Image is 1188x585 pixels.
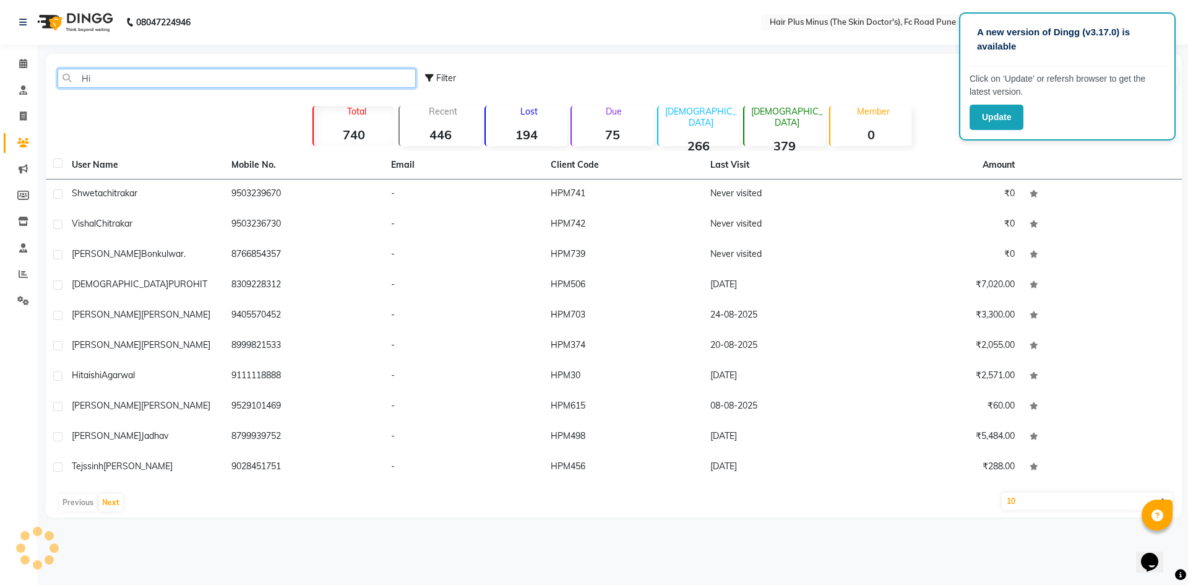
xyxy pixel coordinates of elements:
[703,362,863,392] td: [DATE]
[72,309,141,320] span: [PERSON_NAME]
[224,240,384,271] td: 8766854357
[384,180,543,210] td: -
[384,240,543,271] td: -
[572,127,653,142] strong: 75
[384,392,543,422] td: -
[436,72,456,84] span: Filter
[72,279,168,290] span: [DEMOGRAPHIC_DATA]
[224,392,384,422] td: 9529101469
[863,271,1022,301] td: ₹7,020.00
[863,301,1022,331] td: ₹3,300.00
[384,301,543,331] td: -
[72,218,96,229] span: vishal
[543,331,703,362] td: HPM374
[863,453,1022,483] td: ₹288.00
[141,400,210,411] span: [PERSON_NAME]
[703,301,863,331] td: 24-08-2025
[32,5,116,40] img: logo
[977,25,1158,53] p: A new version of Dingg (v3.17.0) is available
[141,248,186,259] span: Bonkulwar.
[72,461,103,472] span: tejssinh
[863,210,1022,240] td: ₹0
[58,69,416,88] input: Search by Name/Mobile/Email/Code
[224,271,384,301] td: 8309228312
[1136,535,1176,573] iframe: chat widget
[543,362,703,392] td: HPM30
[703,453,863,483] td: [DATE]
[543,453,703,483] td: HPM456
[703,210,863,240] td: Never visited
[384,210,543,240] td: -
[863,422,1022,453] td: ₹5,484.00
[72,248,141,259] span: [PERSON_NAME]
[703,392,863,422] td: 08-08-2025
[543,271,703,301] td: HPM506
[224,151,384,180] th: Mobile No.
[400,127,481,142] strong: 446
[72,400,141,411] span: [PERSON_NAME]
[384,422,543,453] td: -
[486,127,567,142] strong: 194
[835,106,911,117] p: Member
[543,240,703,271] td: HPM739
[72,339,141,350] span: [PERSON_NAME]
[96,218,132,229] span: Chitrakar
[72,430,141,441] span: [PERSON_NAME]
[543,180,703,210] td: HPM741
[703,422,863,453] td: [DATE]
[970,72,1165,98] p: Click on ‘Update’ or refersh browser to get the latest version.
[141,430,168,441] span: jadhav
[703,151,863,180] th: Last Visit
[384,453,543,483] td: -
[863,362,1022,392] td: ₹2,571.00
[319,106,395,117] p: Total
[405,106,481,117] p: Recent
[975,151,1022,179] th: Amount
[543,210,703,240] td: HPM742
[543,301,703,331] td: HPM703
[384,331,543,362] td: -
[703,331,863,362] td: 20-08-2025
[72,188,103,199] span: shweta
[101,370,135,381] span: Agarwal
[384,271,543,301] td: -
[543,392,703,422] td: HPM615
[663,106,739,128] p: [DEMOGRAPHIC_DATA]
[749,106,825,128] p: [DEMOGRAPHIC_DATA]
[703,240,863,271] td: Never visited
[703,271,863,301] td: [DATE]
[543,422,703,453] td: HPM498
[863,180,1022,210] td: ₹0
[658,138,739,154] strong: 266
[314,127,395,142] strong: 740
[970,105,1023,130] button: Update
[863,240,1022,271] td: ₹0
[141,309,210,320] span: [PERSON_NAME]
[830,127,911,142] strong: 0
[224,180,384,210] td: 9503239670
[103,461,173,472] span: [PERSON_NAME]
[168,279,207,290] span: PUROHIT
[224,453,384,483] td: 9028451751
[224,210,384,240] td: 9503236730
[136,5,191,40] b: 08047224946
[863,392,1022,422] td: ₹60.00
[744,138,825,154] strong: 379
[64,151,224,180] th: User Name
[224,362,384,392] td: 9111118888
[384,151,543,180] th: Email
[103,188,137,199] span: chitrakar
[491,106,567,117] p: Lost
[99,494,123,511] button: Next
[384,362,543,392] td: -
[224,422,384,453] td: 8799939752
[574,106,653,117] p: Due
[703,180,863,210] td: Never visited
[543,151,703,180] th: Client Code
[72,370,101,381] span: Hitaishi
[224,301,384,331] td: 9405570452
[224,331,384,362] td: 8999821533
[863,331,1022,362] td: ₹2,055.00
[141,339,210,350] span: [PERSON_NAME]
